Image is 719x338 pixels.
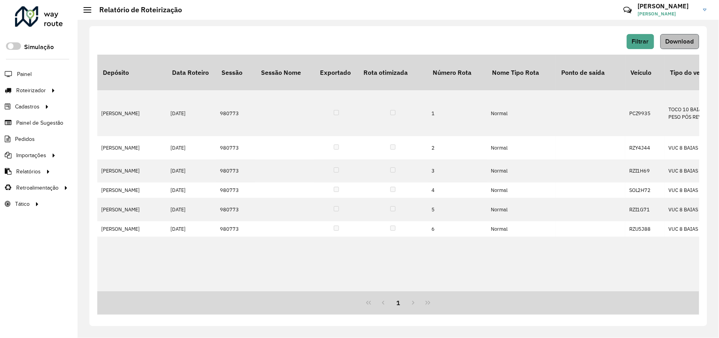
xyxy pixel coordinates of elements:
span: [PERSON_NAME] [638,10,697,17]
td: 980773 [216,136,255,159]
span: Relatórios [16,167,41,176]
th: Veículo [625,55,665,90]
td: [DATE] [167,136,216,159]
td: [PERSON_NAME] [97,198,167,221]
span: Painel [17,70,32,78]
td: RZI1G71 [625,198,665,221]
td: Normal [487,90,556,136]
td: RZY4J44 [625,136,665,159]
td: PCZ9935 [625,90,665,136]
td: Normal [487,198,556,221]
td: [PERSON_NAME] [97,160,167,182]
td: SOL2H72 [625,182,665,198]
td: [DATE] [167,182,216,198]
th: Depósito [97,55,167,90]
td: 3 [428,160,487,182]
td: RZU5J88 [625,221,665,237]
td: Normal [487,160,556,182]
td: 1 [428,90,487,136]
th: Ponto de saída [556,55,625,90]
td: 980773 [216,198,255,221]
td: Normal [487,182,556,198]
span: Tático [15,200,30,208]
button: 1 [391,295,406,310]
td: Normal [487,221,556,237]
h2: Relatório de Roteirização [91,6,182,14]
span: Roteirizador [16,86,46,95]
span: Pedidos [15,135,35,143]
td: 6 [428,221,487,237]
td: [DATE] [167,198,216,221]
button: Download [660,34,699,49]
td: 5 [428,198,487,221]
button: Filtrar [627,34,654,49]
td: 4 [428,182,487,198]
span: Filtrar [632,38,649,45]
td: [DATE] [167,160,216,182]
td: Normal [487,136,556,159]
td: RZI1H69 [625,160,665,182]
span: Painel de Sugestão [16,119,63,127]
span: Retroalimentação [16,184,59,192]
td: [DATE] [167,90,216,136]
td: [PERSON_NAME] [97,136,167,159]
a: Contato Rápido [619,2,636,19]
th: Data Roteiro [167,55,216,90]
span: Importações [16,151,46,160]
td: 980773 [216,90,255,136]
label: Simulação [24,42,54,52]
td: [DATE] [167,221,216,237]
td: 2 [428,136,487,159]
th: Sessão [216,55,255,90]
th: Nome Tipo Rota [487,55,556,90]
span: Cadastros [15,103,40,111]
th: Rota otimizada [358,55,428,90]
td: [PERSON_NAME] [97,90,167,136]
td: 980773 [216,221,255,237]
th: Exportado [315,55,358,90]
td: 980773 [216,182,255,198]
span: Download [666,38,694,45]
th: Número Rota [428,55,487,90]
th: Sessão Nome [255,55,315,90]
h3: [PERSON_NAME] [638,2,697,10]
td: [PERSON_NAME] [97,221,167,237]
td: [PERSON_NAME] [97,182,167,198]
td: 980773 [216,160,255,182]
